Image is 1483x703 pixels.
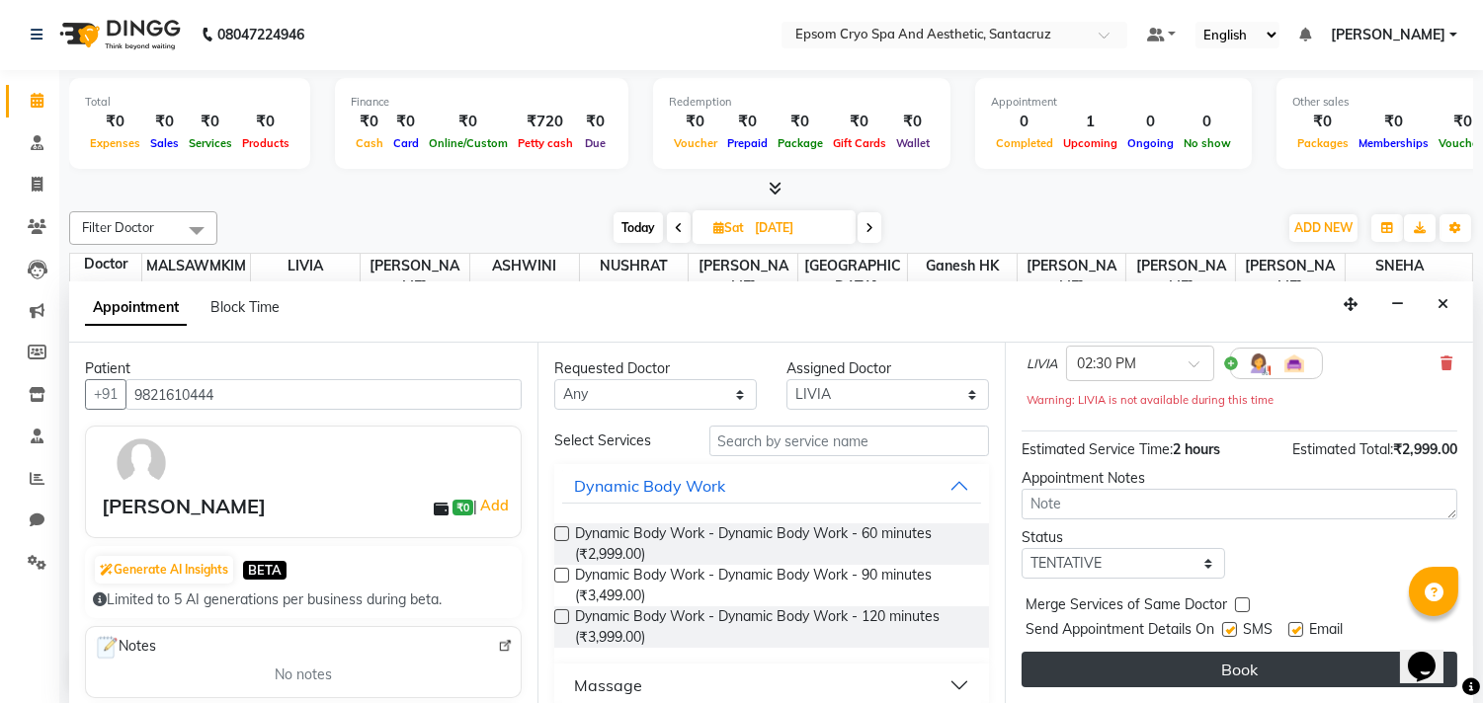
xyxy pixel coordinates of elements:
div: 0 [1179,111,1236,133]
span: Dynamic Body Work - Dynamic Body Work - 90 minutes (₹3,499.00) [575,565,974,606]
span: MALSAWMKIM [142,254,251,278]
span: Email [1309,619,1343,644]
span: [PERSON_NAME] [1126,254,1235,299]
a: Add [477,494,512,517]
span: No notes [275,664,332,685]
iframe: chat widget [1400,624,1463,683]
div: ₹0 [578,111,613,133]
span: Sales [145,136,184,150]
img: Interior.png [1282,351,1306,375]
input: Search by service name [709,426,990,456]
input: 2025-09-06 [749,213,848,243]
span: LIVIA [1027,354,1058,374]
div: Dynamic Body Work [574,474,725,498]
div: Appointment Notes [1022,468,1457,489]
div: Total [85,94,294,111]
span: Wallet [891,136,935,150]
div: [PERSON_NAME] [102,492,266,521]
small: Warning: LIVIA is not available during this time [1027,393,1274,407]
div: Select Services [539,430,695,451]
span: Petty cash [513,136,578,150]
div: Requested Doctor [554,358,757,379]
button: +91 [85,379,126,410]
span: Products [237,136,294,150]
span: SNEHA [1346,254,1454,278]
button: Massage [562,667,982,703]
span: Ongoing [1122,136,1179,150]
div: ₹0 [237,111,294,133]
span: Estimated Total: [1292,440,1393,458]
span: Completed [991,136,1058,150]
div: Doctor [70,254,141,274]
span: 2 hours [1173,440,1220,458]
div: 1 [1058,111,1122,133]
div: Limited to 5 AI generations per business during beta. [93,589,514,610]
span: Filter Doctor [82,219,154,235]
div: Massage [574,673,642,697]
button: Dynamic Body Work [562,468,982,504]
span: Voucher [669,136,722,150]
span: Dynamic Body Work - Dynamic Body Work - 120 minutes (₹3,999.00) [575,606,974,648]
div: ₹0 [145,111,184,133]
div: ₹0 [891,111,935,133]
div: Finance [351,94,613,111]
div: ₹0 [669,111,722,133]
span: [PERSON_NAME] [361,254,469,299]
span: ADD NEW [1294,220,1353,235]
span: ₹2,999.00 [1393,440,1457,458]
div: ₹0 [184,111,237,133]
span: Block Time [210,298,280,316]
b: 08047224946 [217,7,304,62]
span: [PERSON_NAME] [1331,25,1445,45]
span: Send Appointment Details On [1026,619,1214,644]
span: Expenses [85,136,145,150]
span: Dynamic Body Work - Dynamic Body Work - 60 minutes (₹2,999.00) [575,523,974,565]
span: [GEOGRAPHIC_DATA] [798,254,907,299]
span: SMS [1243,619,1273,644]
span: ₹0 [453,500,473,515]
span: Gift Cards [828,136,891,150]
div: Redemption [669,94,935,111]
span: [PERSON_NAME] [689,254,797,299]
span: Memberships [1354,136,1434,150]
span: Today [614,212,663,243]
div: ₹0 [773,111,828,133]
img: avatar [113,434,170,492]
div: ₹0 [828,111,891,133]
span: Services [184,136,237,150]
span: Merge Services of Same Doctor [1026,594,1227,619]
div: Assigned Doctor [786,358,989,379]
div: ₹720 [513,111,578,133]
span: ASHWINI [470,254,579,278]
div: Patient [85,358,522,379]
div: Appointment [991,94,1236,111]
div: Status [1022,527,1224,548]
span: Ganesh HK [908,254,1017,278]
span: Package [773,136,828,150]
div: ₹0 [388,111,424,133]
span: Online/Custom [424,136,513,150]
span: BETA [243,561,287,580]
span: LIVIA [251,254,360,278]
div: ₹0 [351,111,388,133]
img: Hairdresser.png [1247,351,1271,375]
span: Due [580,136,611,150]
span: Appointment [85,290,187,326]
div: ₹0 [1354,111,1434,133]
div: ₹0 [722,111,773,133]
div: ₹0 [1292,111,1354,133]
span: Packages [1292,136,1354,150]
div: ₹0 [85,111,145,133]
div: 0 [1122,111,1179,133]
span: Upcoming [1058,136,1122,150]
span: No show [1179,136,1236,150]
span: NUSHRAT [580,254,689,278]
button: Book [1022,652,1457,687]
span: Sat [708,220,749,235]
input: Search by Name/Mobile/Email/Code [125,379,522,410]
button: ADD NEW [1289,214,1358,242]
span: Estimated Service Time: [1022,440,1173,458]
span: Cash [351,136,388,150]
div: ₹0 [424,111,513,133]
button: Generate AI Insights [95,556,233,584]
